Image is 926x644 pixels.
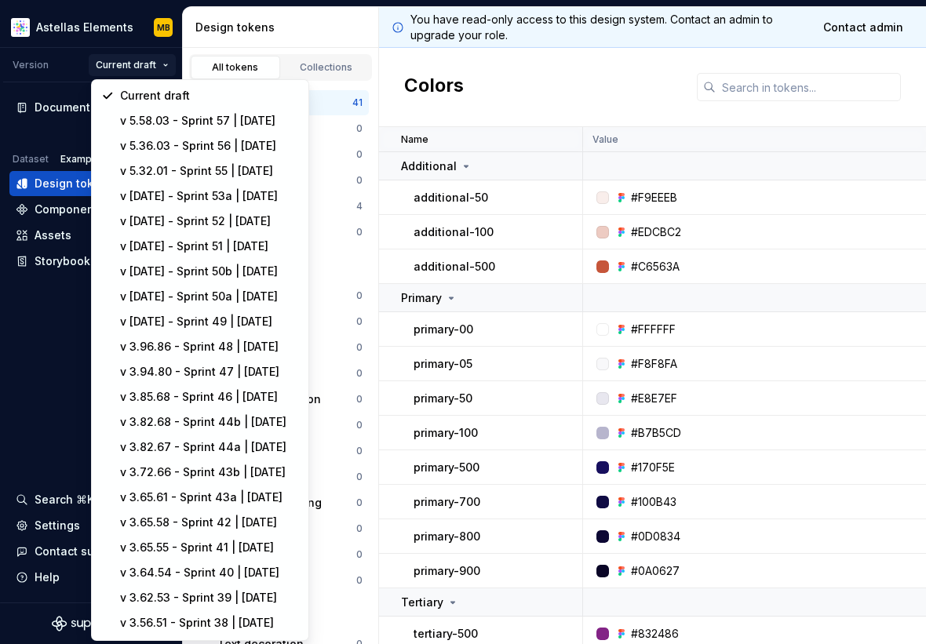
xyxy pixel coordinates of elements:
div: Current draft [120,88,299,104]
div: v 3.72.66 - Sprint 43b | [DATE] [120,464,299,480]
div: v [DATE] - Sprint 51 | [DATE] [120,238,299,254]
div: v [DATE] - Sprint 49 | [DATE] [120,314,299,329]
div: v 5.32.01 - Sprint 55 | [DATE] [120,163,299,179]
div: v [DATE] - Sprint 50b | [DATE] [120,264,299,279]
div: v 5.58.03 - Sprint 57 | [DATE] [120,113,299,129]
div: v 3.65.58 - Sprint 42 | [DATE] [120,515,299,530]
div: v 3.82.68 - Sprint 44b | [DATE] [120,414,299,430]
div: v 3.96.86 - Sprint 48 | [DATE] [120,339,299,355]
div: v [DATE] - Sprint 50a | [DATE] [120,289,299,304]
div: v [DATE] - Sprint 52 | [DATE] [120,213,299,229]
div: v 3.65.61 - Sprint 43a | [DATE] [120,489,299,505]
div: v 3.62.53 - Sprint 39 | [DATE] [120,590,299,606]
div: v 3.56.51 - Sprint 38 | [DATE] [120,615,299,631]
div: v [DATE] - Sprint 53a | [DATE] [120,188,299,204]
div: v 3.94.80 - Sprint 47 | [DATE] [120,364,299,380]
div: v 3.64.54 - Sprint 40 | [DATE] [120,565,299,580]
div: v 5.36.03 - Sprint 56 | [DATE] [120,138,299,154]
div: v 3.82.67 - Sprint 44a | [DATE] [120,439,299,455]
div: v 3.65.55 - Sprint 41 | [DATE] [120,540,299,555]
div: v 3.85.68 - Sprint 46 | [DATE] [120,389,299,405]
